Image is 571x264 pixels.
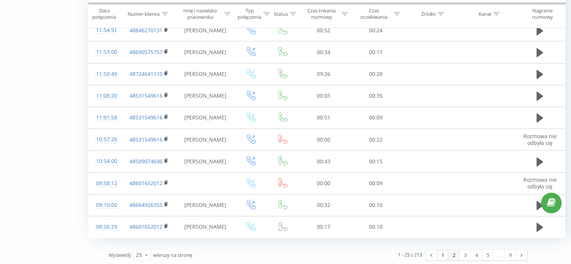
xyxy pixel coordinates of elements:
div: 1 - 25 z 213 [398,251,422,258]
div: Status [274,11,288,17]
div: … [493,250,505,260]
a: 48509074696 [130,158,163,165]
a: 48664926355 [130,201,163,208]
div: 11:54:51 [96,23,115,38]
td: 00:00 [297,172,350,194]
div: Data połączenia [89,8,120,21]
td: 00:10 [350,216,402,238]
span: Rozmowa nie odbyła się [523,133,556,146]
a: 48601652012 [130,223,163,230]
td: 00:28 [350,63,402,85]
div: 10:54:00 [96,154,115,169]
span: wierszy na stronę [153,252,192,258]
td: 00:34 [297,41,350,63]
td: 00:24 [350,20,402,41]
a: 5 [482,250,493,260]
td: [PERSON_NAME] [176,20,235,41]
div: 11:08:20 [96,89,115,103]
div: 11:01:58 [96,110,115,125]
td: 09:26 [297,63,350,85]
td: 00:51 [297,107,350,128]
div: 09:58:12 [96,176,115,191]
a: 9 [505,250,516,260]
div: Typ połączenia [238,8,261,21]
span: Rozmowa nie odbyła się [523,176,556,190]
td: [PERSON_NAME] [176,63,235,85]
td: 00:43 [297,151,350,172]
td: 00:17 [297,216,350,238]
a: 2 [448,250,460,260]
td: 00:03 [297,85,350,107]
div: 09:10:00 [96,198,115,213]
a: 48601652012 [130,180,163,187]
td: 00:35 [350,85,402,107]
div: Źródło [421,11,436,17]
td: 00:17 [350,41,402,63]
a: 48724641110 [130,70,163,77]
a: 48846270131 [130,27,163,34]
td: 00:09 [350,172,402,194]
td: 00:22 [350,129,402,151]
div: Nagranie rozmowy [522,8,563,21]
div: 10:57:26 [96,132,115,147]
td: [PERSON_NAME] [176,129,235,151]
td: 00:52 [297,20,350,41]
div: Imię i nazwisko pracownika [178,8,222,21]
a: 48531549616 [130,136,163,143]
a: 4 [471,250,482,260]
a: 48531549616 [130,114,163,121]
div: 25 [136,251,142,259]
div: 11:50:49 [96,67,115,81]
a: 3 [460,250,471,260]
td: 00:32 [297,194,350,216]
div: 08:56:29 [96,220,115,234]
td: [PERSON_NAME] [176,41,235,63]
td: 00:15 [350,151,402,172]
td: 00:09 [350,107,402,128]
a: 48690575757 [130,48,163,56]
div: Numer klienta [128,11,160,17]
td: [PERSON_NAME] [176,194,235,216]
div: Czas trwania rozmowy [304,8,339,21]
div: 11:53:00 [96,45,115,59]
div: Czas oczekiwania [357,8,392,21]
td: [PERSON_NAME] [176,151,235,172]
span: Wyświetlij [108,252,131,258]
td: [PERSON_NAME] [176,107,235,128]
a: 1 [437,250,448,260]
td: [PERSON_NAME] [176,85,235,107]
a: 48531549616 [130,92,163,99]
td: 00:10 [350,194,402,216]
td: [PERSON_NAME] [176,216,235,238]
td: 00:00 [297,129,350,151]
div: Kanał [479,11,491,17]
